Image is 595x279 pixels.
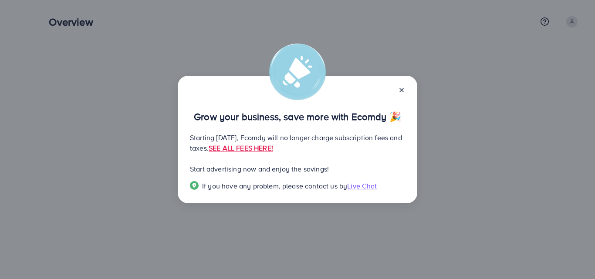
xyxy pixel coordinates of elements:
[190,181,199,190] img: Popup guide
[190,164,405,174] p: Start advertising now and enjoy the savings!
[190,111,405,122] p: Grow your business, save more with Ecomdy 🎉
[347,181,377,191] span: Live Chat
[190,132,405,153] p: Starting [DATE], Ecomdy will no longer charge subscription fees and taxes.
[269,44,326,100] img: alert
[209,143,273,153] a: SEE ALL FEES HERE!
[202,181,347,191] span: If you have any problem, please contact us by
